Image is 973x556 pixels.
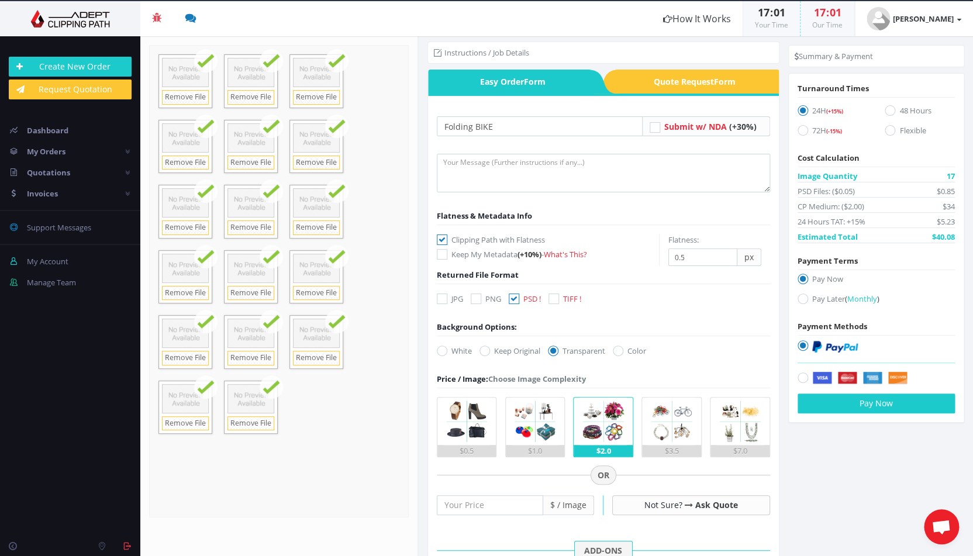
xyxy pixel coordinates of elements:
button: Pay Now [798,393,955,413]
a: Create New Order [9,57,132,77]
div: $0.5 [437,445,496,457]
img: 2.png [512,398,559,445]
a: Remove File [293,156,340,170]
label: White [437,345,472,357]
a: Ask Quote [695,499,738,510]
input: Your Order Title [437,116,643,136]
label: Flatness: [668,234,699,246]
a: Remove File [162,416,209,431]
a: Remove File [293,220,340,235]
span: 17 [814,5,826,19]
span: Price / Image: [437,374,488,384]
label: Keep Original [479,345,540,357]
span: 17 [758,5,770,19]
a: Remove File [293,286,340,301]
span: Not Sure? [644,499,682,510]
a: (+15%) [826,105,843,116]
span: Returned File Format [437,270,519,280]
span: Quotations [27,167,70,178]
i: Form [524,76,546,87]
span: $5.23 [937,216,955,227]
span: $40.08 [932,231,955,243]
span: (-15%) [826,127,842,135]
span: CP Medium: ($2.00) [798,201,864,212]
span: Flatness & Metadata Info [437,210,532,221]
a: Quote RequestForm [618,70,779,94]
span: Image Quantity [798,170,857,182]
span: My Account [27,256,68,267]
span: (+30%) [729,121,757,132]
a: Remove File [162,156,209,170]
img: 1.png [443,398,491,445]
span: TIFF ! [563,293,581,304]
a: Aprire la chat [924,509,959,544]
a: (Monthly) [845,293,879,304]
a: What's This? [544,249,587,260]
img: 4.png [648,398,695,445]
a: Remove File [293,351,340,365]
strong: [PERSON_NAME] [893,13,954,24]
a: Request Quotation [9,80,132,99]
a: Remove File [293,90,340,105]
label: 72H [798,125,868,140]
label: Pay Now [798,273,955,289]
span: OR [591,465,616,485]
span: : [826,5,830,19]
span: 01 [830,5,841,19]
span: 24 Hours TAT: +15% [798,216,865,227]
img: Adept Graphics [9,10,132,27]
a: Remove File [227,286,274,301]
a: Remove File [227,156,274,170]
label: Transparent [548,345,605,357]
label: 24H [798,105,868,120]
div: $3.5 [642,445,701,457]
span: Manage Team [27,277,76,288]
label: PNG [471,293,501,305]
a: Remove File [162,90,209,105]
span: (+15%) [826,108,843,115]
label: JPG [437,293,463,305]
span: Payment Terms [798,255,858,266]
span: (+10%) [517,249,541,260]
img: 3.png [579,398,627,445]
span: Quote Request [618,70,779,94]
a: Remove File [227,220,274,235]
small: Your Time [755,20,788,30]
label: Pay Later [798,293,955,309]
label: Clipping Path with Flatness [437,234,659,246]
span: My Orders [27,146,65,157]
span: : [770,5,774,19]
a: Easy OrderForm [428,70,589,94]
label: Keep My Metadata - [437,248,659,260]
span: px [737,248,761,266]
span: Monthly [847,293,877,304]
span: Dashboard [27,125,68,136]
img: user_default.jpg [867,7,890,30]
span: PSD ! [523,293,541,304]
small: Our Time [812,20,843,30]
a: Remove File [227,90,274,105]
span: Easy Order [428,70,589,94]
span: 01 [774,5,785,19]
a: Remove File [162,351,209,365]
div: $7.0 [710,445,770,457]
div: $2.0 [574,445,633,457]
label: Color [613,345,646,357]
i: Form [713,76,735,87]
div: Background Options: [437,321,517,333]
span: $ / Image [543,495,594,515]
img: PayPal [812,341,858,353]
span: Turnaround Times [798,83,869,94]
a: Remove File [162,286,209,301]
div: $1.0 [506,445,565,457]
span: Payment Methods [798,321,867,331]
span: $34 [943,201,955,212]
a: Submit w/ NDA (+30%) [664,121,757,132]
span: 17 [947,170,955,182]
a: How It Works [651,1,743,36]
span: Submit w/ NDA [664,121,727,132]
label: 48 Hours [885,105,955,120]
label: Flexible [885,125,955,140]
span: $0.85 [937,185,955,197]
span: Invoices [27,188,58,199]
